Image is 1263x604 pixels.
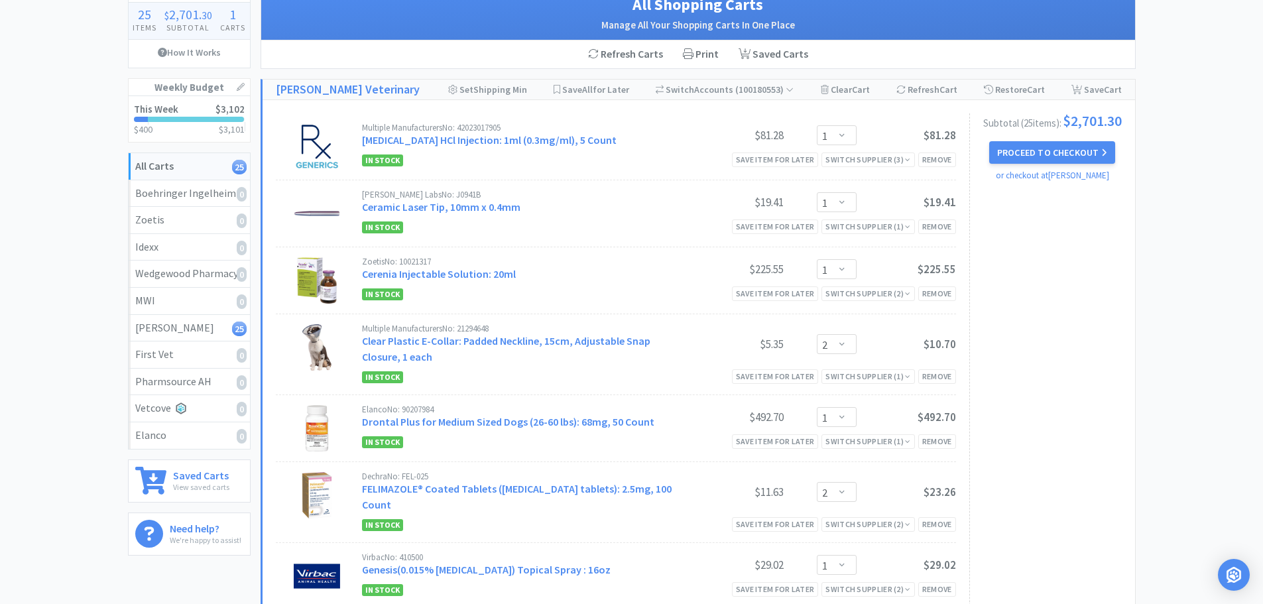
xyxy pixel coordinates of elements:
[135,211,243,229] div: Zoetis
[135,320,243,337] div: [PERSON_NAME]
[939,84,957,95] span: Cart
[924,485,956,499] span: $23.26
[160,21,216,34] h4: Subtotal
[129,288,250,315] a: MWI0
[918,434,956,448] div: Remove
[294,405,340,452] img: 5fd2b1e9f368496f99ea506355492463_632585.jpeg
[732,517,819,531] div: Save item for later
[294,257,340,304] img: 55361e86bb714a02bb532598ccc01019_502556.jpeg
[294,324,340,371] img: 91d546d9fa5e43d19e6c23f5f1523a2b_330543.jpeg
[729,40,818,68] a: Saved Carts
[918,262,956,276] span: $225.55
[170,534,241,546] p: We're happy to assist!
[1027,84,1045,95] span: Cart
[232,160,247,174] i: 25
[129,180,250,208] a: Boehringer Ingelheim0
[129,369,250,396] a: Pharmsource AH0
[362,221,403,233] span: In Stock
[232,322,247,336] i: 25
[918,582,956,596] div: Remove
[362,334,650,363] a: Clear Plastic E-Collar: Padded Neckline, 15cm, Adjustable Snap Closure, 1 each
[1218,559,1250,591] div: Open Intercom Messenger
[984,80,1045,99] div: Restore
[924,558,956,572] span: $29.02
[733,84,794,95] span: ( 100180553 )
[219,125,245,134] h3: $
[918,410,956,424] span: $492.70
[362,415,654,428] a: Drontal Plus for Medium Sized Dogs (26-60 lbs): 68mg, 50 Count
[362,200,520,213] a: Ceramic Laser Tip, 10mm x 0.4mm
[129,315,250,342] a: [PERSON_NAME]25
[362,288,403,300] span: In Stock
[135,185,243,202] div: Boehringer Ingelheim
[896,80,957,99] div: Refresh
[562,84,629,95] span: Save for Later
[294,472,340,518] img: 3cb457452af24aa48a721d0f6341cf2a_57425.jpeg
[129,79,250,96] h1: Weekly Budget
[362,190,684,199] div: [PERSON_NAME] Labs No: J0941B
[825,153,910,166] div: Switch Supplier ( 3 )
[362,563,611,576] a: Genesis(0.015% [MEDICAL_DATA]) Topical Spray : 16oz
[656,80,794,99] div: Accounts
[825,370,910,383] div: Switch Supplier ( 1 )
[276,80,420,99] a: [PERSON_NAME] Veterinary
[164,9,169,22] span: $
[129,422,250,449] a: Elanco0
[362,371,403,383] span: In Stock
[825,435,910,448] div: Switch Supplier ( 1 )
[918,369,956,383] div: Remove
[448,80,527,99] div: Shipping Min
[362,436,403,448] span: In Stock
[135,346,243,363] div: First Vet
[129,207,250,234] a: Zoetis0
[732,434,819,448] div: Save item for later
[989,141,1115,164] button: Proceed to Checkout
[362,154,403,166] span: In Stock
[135,239,243,256] div: Idexx
[237,213,247,228] i: 0
[135,400,243,417] div: Vetcove
[135,265,243,282] div: Wedgewood Pharmacy
[129,153,250,180] a: All Carts25
[223,123,245,135] span: 3,101
[134,104,178,114] h2: This Week
[274,17,1122,33] h2: Manage All Your Shopping Carts In One Place
[135,427,243,444] div: Elanco
[237,241,247,255] i: 0
[129,21,160,34] h4: Items
[362,324,684,333] div: Multiple Manufacturers No: 21294648
[128,459,251,503] a: Saved CartsView saved carts
[362,472,684,481] div: Dechra No: FEL-025
[135,373,243,391] div: Pharmsource AH
[732,152,819,166] div: Save item for later
[362,584,403,596] span: In Stock
[983,113,1122,128] div: Subtotal ( 25 item s ):
[129,96,250,142] a: This Week$3,102$400$3,101
[825,583,910,595] div: Switch Supplier ( 2 )
[229,6,236,23] span: 1
[852,84,870,95] span: Cart
[237,348,247,363] i: 0
[666,84,694,95] span: Switch
[732,369,819,383] div: Save item for later
[173,481,229,493] p: View saved carts
[732,582,819,596] div: Save item for later
[1063,113,1122,128] span: $2,701.30
[294,123,340,170] img: 65ec3d700c9a4c9dac99d0e191cb6788_575423.jpeg
[918,152,956,166] div: Remove
[135,292,243,310] div: MWI
[170,520,241,534] h6: Need help?
[202,9,212,22] span: 30
[732,219,819,233] div: Save item for later
[160,8,216,21] div: .
[825,220,910,233] div: Switch Supplier ( 1 )
[135,159,174,172] strong: All Carts
[924,337,956,351] span: $10.70
[684,336,784,352] div: $5.35
[673,40,729,68] div: Print
[996,170,1109,181] a: or checkout at [PERSON_NAME]
[918,517,956,531] div: Remove
[684,409,784,425] div: $492.70
[362,519,403,531] span: In Stock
